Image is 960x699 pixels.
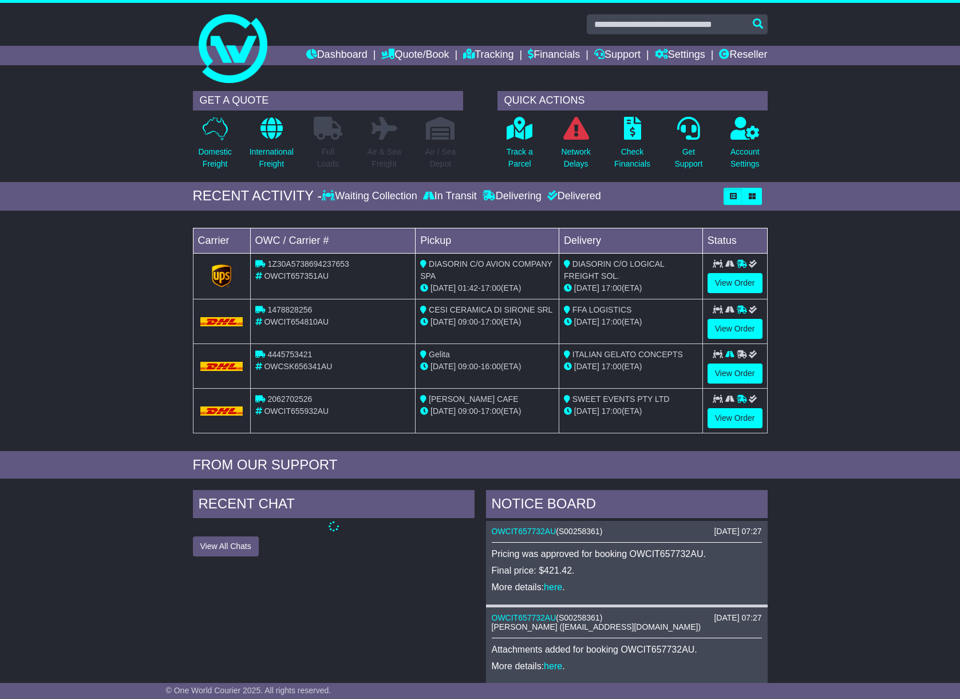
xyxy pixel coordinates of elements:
span: [PERSON_NAME] CAFE [429,394,518,404]
span: [DATE] [574,317,599,326]
a: Support [594,46,641,65]
span: 09:00 [458,406,478,416]
span: S00258361 [559,613,600,622]
p: More details: . [492,582,762,593]
span: 17:00 [602,317,622,326]
div: (ETA) [564,361,698,373]
p: Air & Sea Freight [368,146,401,170]
span: DIASORIN C/O LOGICAL FREIGHT SOL. [564,259,664,281]
a: Tracking [463,46,513,65]
a: Dashboard [306,46,368,65]
span: Gelita [429,350,450,359]
p: Check Financials [614,146,650,170]
a: View Order [708,364,763,384]
a: Financials [528,46,580,65]
button: View All Chats [193,536,259,556]
span: S00258361 [559,527,600,536]
div: Delivered [544,190,601,203]
span: 4445753421 [267,350,312,359]
div: - (ETA) [420,361,554,373]
div: In Transit [420,190,480,203]
span: CESI CERAMICA DI SIRONE SRL [429,305,552,314]
p: Domestic Freight [198,146,231,170]
span: 09:00 [458,362,478,371]
td: Delivery [559,228,702,253]
span: 1Z30A5738694237653 [267,259,349,268]
span: [DATE] [574,283,599,293]
a: GetSupport [674,116,703,176]
img: DHL.png [200,362,243,371]
div: ( ) [492,613,762,623]
p: Get Support [674,146,702,170]
div: Delivering [480,190,544,203]
div: RECENT CHAT [193,490,475,521]
a: Reseller [719,46,767,65]
a: CheckFinancials [614,116,651,176]
a: AccountSettings [730,116,760,176]
a: View Order [708,408,763,428]
div: GET A QUOTE [193,91,463,110]
span: 1478828256 [267,305,312,314]
span: © One World Courier 2025. All rights reserved. [166,686,331,695]
span: 2062702526 [267,394,312,404]
span: 17:00 [481,283,501,293]
div: FROM OUR SUPPORT [193,457,768,473]
div: - (ETA) [420,282,554,294]
span: 09:00 [458,317,478,326]
span: [DATE] [574,362,599,371]
p: Track a Parcel [507,146,533,170]
a: View Order [708,319,763,339]
div: (ETA) [564,405,698,417]
span: SWEET EVENTS PTY LTD [572,394,670,404]
span: 01:42 [458,283,478,293]
td: Carrier [193,228,250,253]
td: OWC / Carrier # [250,228,416,253]
span: [DATE] [430,317,456,326]
a: here [544,582,562,592]
div: - (ETA) [420,405,554,417]
span: 17:00 [481,406,501,416]
a: View Order [708,273,763,293]
span: ITALIAN GELATO CONCEPTS [572,350,683,359]
a: Settings [655,46,705,65]
span: 16:00 [481,362,501,371]
a: NetworkDelays [560,116,591,176]
span: OWCIT655932AU [264,406,329,416]
p: Final price: $421.42. [492,565,762,576]
img: DHL.png [200,317,243,326]
p: Network Delays [561,146,590,170]
span: 17:00 [481,317,501,326]
span: [PERSON_NAME] ([EMAIL_ADDRESS][DOMAIN_NAME]) [492,622,701,631]
td: Pickup [416,228,559,253]
span: OWCIT654810AU [264,317,329,326]
div: Waiting Collection [322,190,420,203]
div: (ETA) [564,282,698,294]
div: [DATE] 07:27 [714,527,761,536]
a: InternationalFreight [249,116,294,176]
span: DIASORIN C/O AVION COMPANY SPA [420,259,552,281]
p: Attachments added for booking OWCIT657732AU. [492,644,762,655]
p: Pricing was approved for booking OWCIT657732AU. [492,548,762,559]
div: NOTICE BOARD [486,490,768,521]
span: 17:00 [602,406,622,416]
span: OWCIT657351AU [264,271,329,281]
div: RECENT ACTIVITY - [193,188,322,204]
a: here [544,661,562,671]
p: International Freight [250,146,294,170]
div: QUICK ACTIONS [497,91,768,110]
img: GetCarrierServiceLogo [212,264,231,287]
p: Full Loads [314,146,342,170]
span: OWCSK656341AU [264,362,332,371]
div: ( ) [492,527,762,536]
p: Account Settings [730,146,760,170]
a: OWCIT657732AU [492,527,556,536]
span: [DATE] [574,406,599,416]
a: Track aParcel [506,116,534,176]
a: DomesticFreight [197,116,232,176]
a: Quote/Book [381,46,449,65]
p: More details: . [492,661,762,672]
span: [DATE] [430,283,456,293]
a: OWCIT657732AU [492,613,556,622]
p: Air / Sea Depot [425,146,456,170]
span: FFA LOGISTICS [572,305,631,314]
